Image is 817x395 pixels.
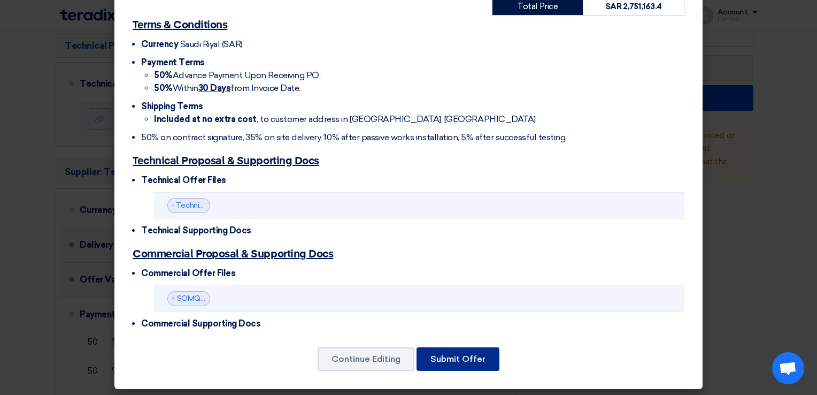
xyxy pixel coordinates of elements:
span: Technical Supporting Docs [141,225,251,236]
u: Technical Proposal & Supporting Docs [133,156,319,166]
div: Open chat [772,352,804,384]
span: Advance Payment Upon Receiving PO, [154,70,320,80]
span: Currency [141,39,178,49]
li: 50% on contract signature, 35% on site delivery, 10% after passive works installation, 5% after s... [141,131,684,144]
a: SOMQ_1757876323981.pdf [177,294,272,303]
u: Commercial Proposal & Supporting Docs [133,249,333,260]
strong: Included at no extra cost [154,114,257,124]
span: Technical Offer Files [141,175,226,185]
u: Terms & Conditions [133,20,227,31]
u: 30 Days [198,83,231,93]
span: Saudi Riyal (SAR) [180,39,243,49]
span: Commercial Offer Files [141,268,235,278]
button: Submit Offer [417,347,499,371]
strong: SAR 2,751,163.4 [605,2,662,11]
span: Within from Invoice Date. [154,83,300,93]
button: Continue Editing [318,347,414,371]
span: Shipping Terms [141,101,203,111]
li: , to customer address in [GEOGRAPHIC_DATA], [GEOGRAPHIC_DATA] [154,113,684,126]
span: Commercial Supporting Docs [141,318,261,329]
span: Payment Terms [141,57,205,67]
strong: 50% [154,83,173,93]
strong: 50% [154,70,173,80]
a: Technical_Documents_1757876854277.zip [176,201,325,210]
